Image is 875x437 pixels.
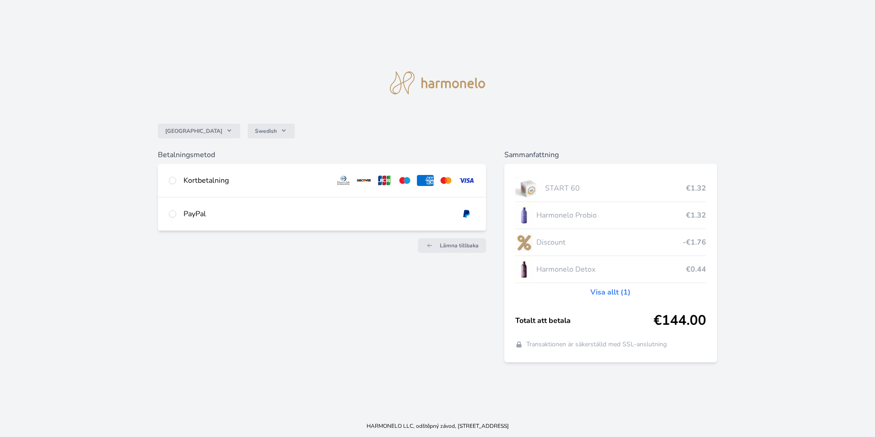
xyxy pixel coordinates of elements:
span: [GEOGRAPHIC_DATA] [165,127,222,135]
span: START 60 [545,183,686,194]
span: Harmonelo Detox [536,264,686,275]
img: paypal.svg [458,208,475,219]
button: Swedish [248,124,295,138]
span: €1.32 [686,183,706,194]
a: Lämna tillbaka [418,238,486,253]
span: Discount [536,237,683,248]
img: start.jpg [515,177,541,200]
span: Lämna tillbaka [440,242,479,249]
img: logo.svg [390,71,485,94]
span: €0.44 [686,264,706,275]
span: Harmonelo Probio [536,210,686,221]
h6: Sammanfattning [504,149,717,160]
span: Swedish [255,127,277,135]
img: visa.svg [458,175,475,186]
button: [GEOGRAPHIC_DATA] [158,124,240,138]
img: DETOX_se_stinem_x-lo.jpg [515,258,533,281]
div: PayPal [184,208,451,219]
img: amex.svg [417,175,434,186]
img: mc.svg [437,175,454,186]
img: CLEAN_PROBIO_se_stinem_x-lo.jpg [515,204,533,227]
img: diners.svg [335,175,352,186]
h6: Betalningsmetod [158,149,486,160]
span: Totalt att betala [515,315,654,326]
img: jcb.svg [376,175,393,186]
a: Visa allt (1) [590,287,631,298]
img: discover.svg [356,175,373,186]
span: €144.00 [654,312,706,329]
span: Transaktionen är säkerställd med SSL-anslutning [526,340,667,349]
div: Kortbetalning [184,175,327,186]
span: €1.32 [686,210,706,221]
img: discount-lo.png [515,231,533,254]
img: maestro.svg [396,175,413,186]
span: -€1.76 [683,237,706,248]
